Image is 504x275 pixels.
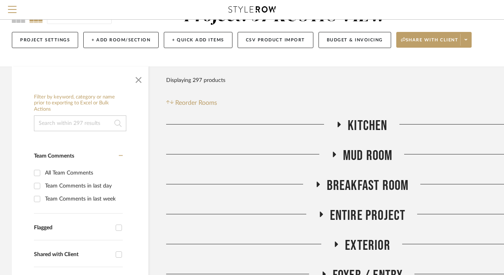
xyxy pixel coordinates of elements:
[34,94,126,113] h6: Filter by keyword, category or name prior to exporting to Excel or Bulk Actions
[319,32,391,48] button: Budget & Invoicing
[175,98,217,108] span: Reorder Rooms
[348,117,387,134] span: Kitchen
[12,32,78,48] button: Project Settings
[45,167,121,179] div: All Team Comments
[34,153,74,159] span: Team Comments
[401,37,459,49] span: Share with client
[34,251,112,258] div: Shared with Client
[330,207,406,224] span: Entire Project
[34,225,112,231] div: Flagged
[83,32,159,48] button: + Add Room/Section
[34,115,126,131] input: Search within 297 results
[396,32,472,48] button: Share with client
[45,180,121,192] div: Team Comments in last day
[45,193,121,205] div: Team Comments in last week
[238,32,313,48] button: CSV Product Import
[343,147,393,164] span: Mud Room
[345,237,390,254] span: Exterior
[166,98,217,108] button: Reorder Rooms
[164,32,232,48] button: + Quick Add Items
[131,71,146,86] button: Close
[327,177,409,194] span: Breakfast Room
[166,72,225,88] div: Displaying 297 products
